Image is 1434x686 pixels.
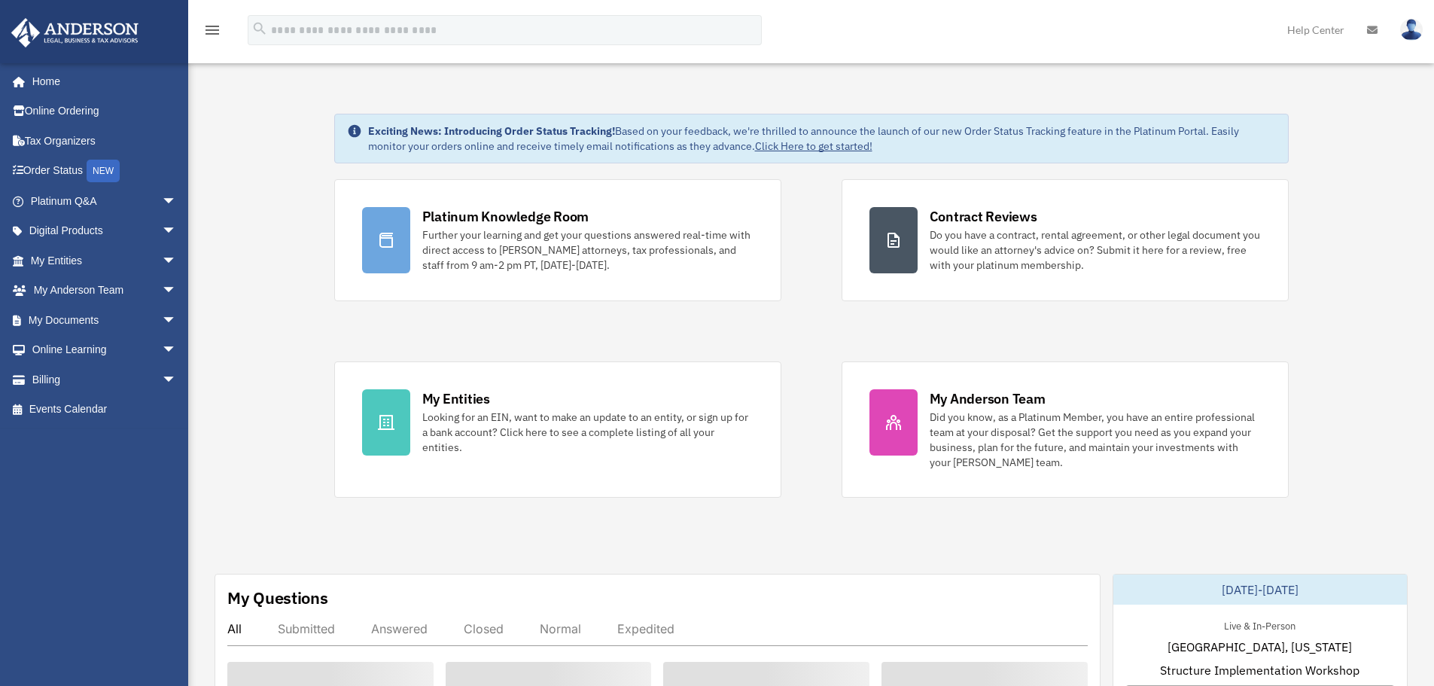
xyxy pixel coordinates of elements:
div: Closed [464,621,504,636]
span: arrow_drop_down [162,305,192,336]
a: menu [203,26,221,39]
strong: Exciting News: Introducing Order Status Tracking! [368,124,615,138]
div: Contract Reviews [930,207,1037,226]
img: Anderson Advisors Platinum Portal [7,18,143,47]
a: Click Here to get started! [755,139,872,153]
i: search [251,20,268,37]
a: Order StatusNEW [11,156,199,187]
div: NEW [87,160,120,182]
a: Tax Organizers [11,126,199,156]
div: Looking for an EIN, want to make an update to an entity, or sign up for a bank account? Click her... [422,410,754,455]
a: Platinum Q&Aarrow_drop_down [11,186,199,216]
div: Based on your feedback, we're thrilled to announce the launch of our new Order Status Tracking fe... [368,123,1276,154]
div: Normal [540,621,581,636]
div: All [227,621,242,636]
span: arrow_drop_down [162,216,192,247]
div: Live & In-Person [1212,617,1308,633]
div: Answered [371,621,428,636]
a: Home [11,66,192,96]
span: Structure Implementation Workshop [1160,661,1359,679]
a: My Anderson Team Did you know, as a Platinum Member, you have an entire professional team at your... [842,361,1289,498]
span: arrow_drop_down [162,335,192,366]
a: My Anderson Teamarrow_drop_down [11,276,199,306]
a: Contract Reviews Do you have a contract, rental agreement, or other legal document you would like... [842,179,1289,301]
div: Submitted [278,621,335,636]
a: Billingarrow_drop_down [11,364,199,395]
div: My Questions [227,587,328,609]
a: Online Ordering [11,96,199,127]
div: Do you have a contract, rental agreement, or other legal document you would like an attorney's ad... [930,227,1261,273]
a: Platinum Knowledge Room Further your learning and get your questions answered real-time with dire... [334,179,781,301]
div: Further your learning and get your questions answered real-time with direct access to [PERSON_NAM... [422,227,754,273]
a: My Entitiesarrow_drop_down [11,245,199,276]
span: arrow_drop_down [162,364,192,395]
span: arrow_drop_down [162,186,192,217]
span: arrow_drop_down [162,276,192,306]
div: Expedited [617,621,674,636]
div: Did you know, as a Platinum Member, you have an entire professional team at your disposal? Get th... [930,410,1261,470]
div: My Entities [422,389,490,408]
div: [DATE]-[DATE] [1113,575,1407,605]
a: My Documentsarrow_drop_down [11,305,199,335]
a: Events Calendar [11,395,199,425]
a: Online Learningarrow_drop_down [11,335,199,365]
a: My Entities Looking for an EIN, want to make an update to an entity, or sign up for a bank accoun... [334,361,781,498]
img: User Pic [1400,19,1423,41]
i: menu [203,21,221,39]
span: arrow_drop_down [162,245,192,276]
div: Platinum Knowledge Room [422,207,589,226]
span: [GEOGRAPHIC_DATA], [US_STATE] [1168,638,1352,656]
div: My Anderson Team [930,389,1046,408]
a: Digital Productsarrow_drop_down [11,216,199,246]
